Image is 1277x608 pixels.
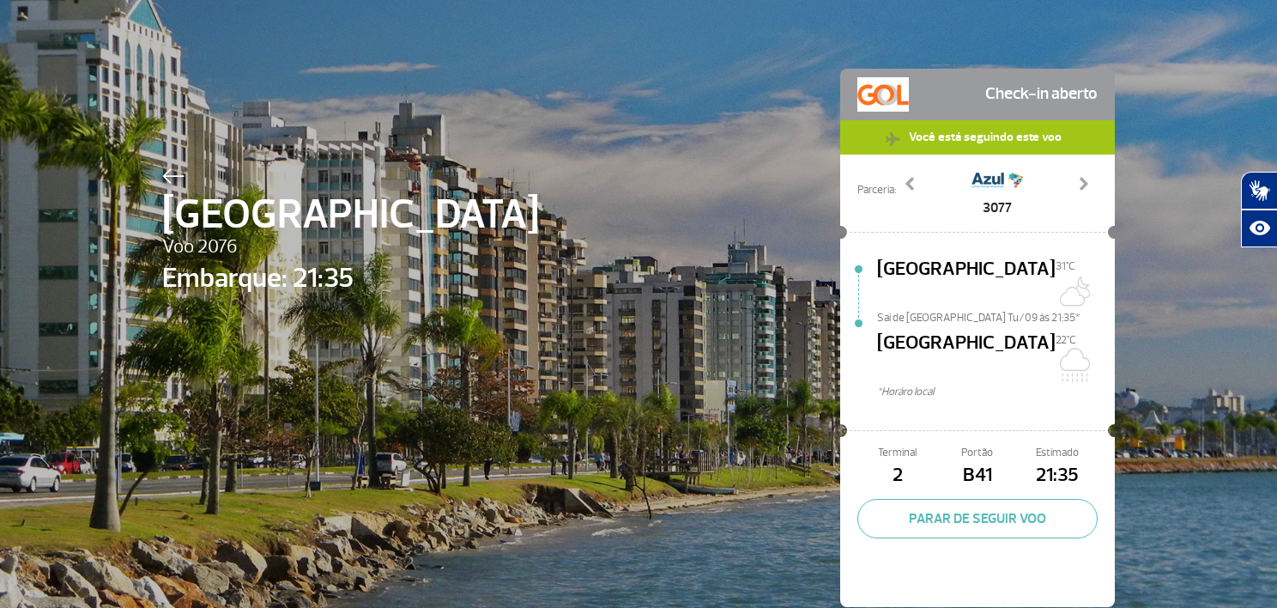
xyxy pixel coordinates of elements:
[1018,445,1098,461] span: Estimado
[877,255,1056,310] span: [GEOGRAPHIC_DATA]
[877,384,1115,400] span: *Horáro local
[857,499,1098,538] button: PARAR DE SEGUIR VOO
[857,445,937,461] span: Terminal
[971,198,1023,218] span: 3077
[937,445,1017,461] span: Portão
[857,182,896,198] span: Parceria:
[1056,348,1090,382] img: Nublado
[1056,259,1075,273] span: 31°C
[162,258,539,299] span: Embarque: 21:35
[162,184,539,246] span: [GEOGRAPHIC_DATA]
[1056,333,1076,347] span: 22°C
[877,310,1115,322] span: Sai de [GEOGRAPHIC_DATA] Tu/09 às 21:35*
[877,329,1056,384] span: [GEOGRAPHIC_DATA]
[1018,461,1098,490] span: 21:35
[857,461,937,490] span: 2
[937,461,1017,490] span: B41
[985,77,1098,112] span: Check-in aberto
[162,233,539,262] span: Voo 2076
[1241,172,1277,247] div: Plugin de acessibilidade da Hand Talk.
[1241,210,1277,247] button: Abrir recursos assistivos.
[900,120,1070,153] span: Você está seguindo este voo
[1241,172,1277,210] button: Abrir tradutor de língua de sinais.
[1056,274,1090,308] img: Algumas nuvens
